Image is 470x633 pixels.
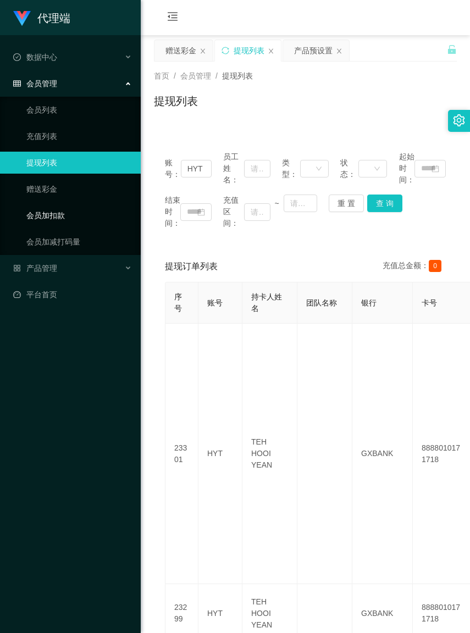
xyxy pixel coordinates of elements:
span: 结束时间： [165,195,180,229]
span: 产品管理 [13,264,57,273]
div: 充值总金额： [383,260,446,273]
span: 提现订单列表 [165,260,218,273]
i: 图标: menu-fold [154,1,191,36]
a: 会员列表 [26,99,132,121]
span: 会员管理 [180,71,211,80]
a: 图标: dashboard平台首页 [13,284,132,306]
input: 请输入 [181,160,212,177]
button: 查 询 [367,195,402,212]
i: 图标: table [13,80,21,87]
span: 状态： [340,157,358,180]
h1: 代理端 [37,1,70,36]
input: 请输入最大值为 [284,195,317,212]
span: 0 [429,260,441,272]
span: 账号： [165,157,181,180]
i: 图标: close [336,48,342,54]
span: / [215,71,218,80]
div: 提现列表 [234,40,264,61]
span: / [174,71,176,80]
input: 请输入最小值为 [244,203,270,221]
i: 图标: calendar [432,165,439,173]
span: 卡号 [422,298,437,307]
span: 首页 [154,71,169,80]
span: 起始时间： [399,151,414,186]
span: 会员管理 [13,79,57,88]
a: 会员加减打码量 [26,231,132,253]
a: 赠送彩金 [26,178,132,200]
span: 持卡人姓名 [251,292,282,313]
span: 充值区间： [223,195,244,229]
img: logo.9652507e.png [13,11,31,26]
div: 产品预设置 [294,40,333,61]
i: 图标: check-circle-o [13,53,21,61]
i: 图标: calendar [197,208,205,216]
span: 序号 [174,292,182,313]
span: 团队名称 [306,298,337,307]
i: 图标: close [268,48,274,54]
span: 银行 [361,298,377,307]
i: 图标: unlock [447,45,457,54]
i: 图标: sync [222,47,229,54]
a: 代理端 [13,13,70,22]
i: 图标: down [316,165,322,173]
span: ~ [270,198,284,209]
span: 数据中心 [13,53,57,62]
h1: 提现列表 [154,93,198,109]
input: 请输入 [244,160,270,177]
span: 账号 [207,298,223,307]
div: 赠送彩金 [165,40,196,61]
td: TEH HOOI YEAN [242,324,297,584]
a: 会员加扣款 [26,204,132,226]
i: 图标: down [374,165,380,173]
span: 员工姓名： [223,151,244,186]
td: GXBANK [352,324,413,584]
td: 23301 [165,324,198,584]
a: 提现列表 [26,152,132,174]
i: 图标: setting [453,114,465,126]
button: 重 置 [329,195,364,212]
td: HYT [198,324,242,584]
i: 图标: close [200,48,206,54]
a: 充值列表 [26,125,132,147]
span: 类型： [282,157,300,180]
i: 图标: appstore-o [13,264,21,272]
span: 提现列表 [222,71,253,80]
